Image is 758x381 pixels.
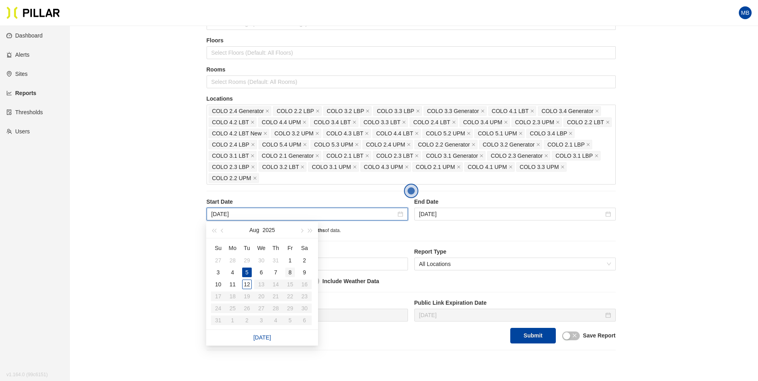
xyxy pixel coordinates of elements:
[251,143,255,147] span: close
[595,154,599,159] span: close
[530,129,567,138] span: COLO 3.4 LBP
[419,210,604,218] input: Aug 12, 2025
[426,129,465,138] span: COLO 5.2 UPM
[365,154,369,159] span: close
[504,120,508,125] span: close
[536,143,540,147] span: close
[285,256,295,265] div: 1
[419,258,611,270] span: All Locations
[240,266,254,278] td: 2025-08-05
[240,242,254,254] th: Tu
[225,266,240,278] td: 2025-08-04
[275,129,314,138] span: COLO 3.2 UPM
[297,266,312,278] td: 2025-08-09
[426,151,478,160] span: COLO 3.1 Generator
[416,163,455,171] span: COLO 2.1 UPM
[253,176,257,181] span: close
[595,109,599,114] span: close
[468,163,507,171] span: COLO 4.1 UPM
[467,131,471,136] span: close
[283,242,297,254] th: Fr
[741,6,750,19] span: MB
[353,165,357,170] span: close
[211,242,225,254] th: Su
[478,129,517,138] span: COLO 5.1 UPM
[265,109,269,114] span: close
[212,151,249,160] span: COLO 3.1 LBT
[212,118,249,127] span: COLO 4.2 LBT
[413,118,450,127] span: COLO 2.4 LBT
[519,131,523,136] span: close
[242,268,252,277] div: 5
[211,254,225,266] td: 2025-07-27
[242,280,252,289] div: 12
[326,129,364,138] span: COLO 4.3 LBT
[541,107,593,115] span: COLO 3.4 Generator
[269,242,283,254] th: Th
[207,198,408,206] label: Start Date
[481,109,485,114] span: close
[567,118,604,127] span: COLO 2.2 LBT
[211,210,396,218] input: Aug 5, 2025
[262,151,314,160] span: COLO 2.1 Generator
[515,118,554,127] span: COLO 2.3 UPM
[6,128,30,135] a: teamUsers
[263,131,267,136] span: close
[479,154,483,159] span: close
[491,151,543,160] span: COLO 2.3 Generator
[302,120,306,125] span: close
[606,120,610,125] span: close
[510,328,555,343] button: Submit
[415,154,419,159] span: close
[225,278,240,290] td: 2025-08-11
[6,6,60,19] a: Pillar Technologies
[530,109,534,114] span: close
[6,109,43,115] a: exceptionThresholds
[251,120,255,125] span: close
[253,334,271,341] a: [DATE]
[271,256,281,265] div: 31
[211,266,225,278] td: 2025-08-03
[414,299,616,307] label: Public Link Expiration Date
[254,242,269,254] th: We
[327,107,364,115] span: COLO 3.2 LBP
[572,333,577,338] span: close
[364,163,403,171] span: COLO 4.3 UPM
[520,163,559,171] span: COLO 3.3 UPM
[228,280,237,289] div: 11
[300,165,304,170] span: close
[326,151,364,160] span: COLO 2.1 LBT
[254,254,269,266] td: 2025-07-30
[212,140,249,149] span: COLO 2.4 LBP
[212,174,251,183] span: COLO 2.2 UPM
[254,266,269,278] td: 2025-08-06
[472,143,475,147] span: close
[6,52,30,58] a: alertAlerts
[316,109,320,114] span: close
[212,107,264,115] span: COLO 2.4 Generator
[314,118,351,127] span: COLO 3.4 LBT
[251,165,255,170] span: close
[283,266,297,278] td: 2025-08-08
[414,198,616,206] label: End Date
[228,268,237,277] div: 4
[213,280,223,289] div: 10
[414,248,616,256] label: Report Type
[463,118,502,127] span: COLO 3.4 UPM
[262,163,299,171] span: COLO 3.2 LBT
[212,129,262,138] span: COLO 4.2 LBT New
[322,277,379,286] label: Include Weather Data
[402,120,406,125] span: close
[407,143,411,147] span: close
[277,107,314,115] span: COLO 2.2 LBP
[300,256,309,265] div: 2
[249,222,259,238] button: Aug
[416,109,420,114] span: close
[365,131,369,136] span: close
[364,118,401,127] span: COLO 3.3 LBT
[283,254,297,266] td: 2025-08-01
[315,154,319,159] span: close
[257,268,266,277] div: 6
[213,268,223,277] div: 3
[228,256,237,265] div: 28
